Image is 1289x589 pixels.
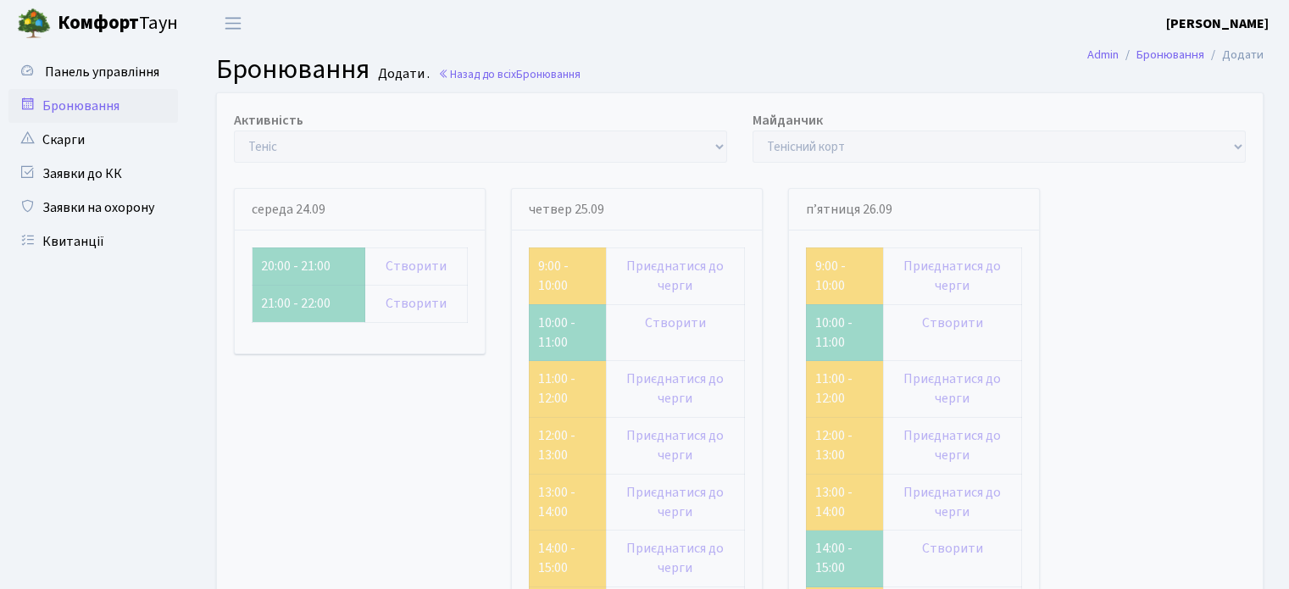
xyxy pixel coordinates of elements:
a: Приєднатися до черги [626,370,724,408]
span: Таун [58,9,178,38]
a: 11:00 - 12:00 [538,370,575,408]
a: Бронювання [1136,46,1204,64]
a: Панель управління [8,55,178,89]
a: Приєднатися до черги [903,370,1001,408]
a: Приєднатися до черги [626,539,724,577]
span: Бронювання [216,50,369,89]
a: 13:00 - 14:00 [815,483,853,521]
a: 12:00 - 13:00 [815,426,853,464]
a: Admin [1087,46,1119,64]
li: Додати [1204,46,1264,64]
label: Майданчик [753,110,823,131]
b: [PERSON_NAME] [1166,14,1269,33]
nav: breadcrumb [1062,37,1289,73]
a: Скарги [8,123,178,157]
td: 20:00 - 21:00 [253,247,365,285]
a: Створити [386,257,447,275]
label: Активність [234,110,303,131]
td: 10:00 - 11:00 [806,304,883,361]
a: 9:00 - 10:00 [815,257,846,295]
div: четвер 25.09 [512,189,762,231]
div: середа 24.09 [235,189,485,231]
a: 14:00 - 15:00 [538,539,575,577]
a: Назад до всіхБронювання [438,66,581,82]
a: Приєднатися до черги [903,483,1001,521]
a: Створити [645,314,706,332]
a: 11:00 - 12:00 [815,370,853,408]
a: Приєднатися до черги [626,426,724,464]
div: п’ятниця 26.09 [789,189,1039,231]
a: 13:00 - 14:00 [538,483,575,521]
b: Комфорт [58,9,139,36]
a: Приєднатися до черги [626,483,724,521]
a: Створити [922,314,983,332]
td: 21:00 - 22:00 [253,285,365,322]
a: Створити [922,539,983,558]
a: 12:00 - 13:00 [538,426,575,464]
span: Панель управління [45,63,159,81]
a: Приєднатися до черги [903,426,1001,464]
button: Переключити навігацію [212,9,254,37]
a: Створити [386,294,447,313]
td: 10:00 - 11:00 [529,304,606,361]
a: Приєднатися до черги [903,257,1001,295]
small: Додати . [375,66,430,82]
a: Бронювання [8,89,178,123]
a: Заявки до КК [8,157,178,191]
img: logo.png [17,7,51,41]
a: 9:00 - 10:00 [538,257,569,295]
a: Приєднатися до черги [626,257,724,295]
span: Бронювання [516,66,581,82]
td: 14:00 - 15:00 [806,531,883,587]
a: Квитанції [8,225,178,258]
a: Заявки на охорону [8,191,178,225]
a: [PERSON_NAME] [1166,14,1269,34]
